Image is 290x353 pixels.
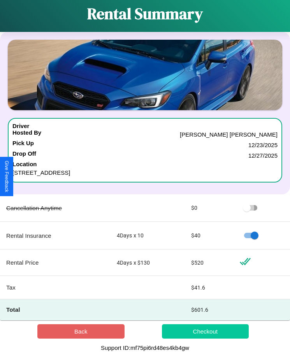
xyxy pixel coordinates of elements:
[6,282,104,293] p: Tax
[12,161,278,167] h4: Location
[37,324,125,339] button: Back
[185,276,234,299] td: $ 41.6
[12,123,29,129] h4: Driver
[12,129,41,140] h4: Hosted By
[12,150,36,161] h4: Drop Off
[248,150,278,161] p: 12 / 27 / 2025
[4,161,9,192] div: Give Feedback
[101,342,189,353] p: Support ID: mf75pi6rd48es4kb4gw
[185,194,234,222] td: $ 0
[6,230,104,241] p: Rental Insurance
[185,249,234,276] td: $ 520
[6,203,104,213] p: Cancellation Anytime
[180,129,278,140] p: [PERSON_NAME] [PERSON_NAME]
[6,306,104,314] h4: Total
[248,140,278,150] p: 12 / 23 / 2025
[87,3,203,24] h1: Rental Summary
[185,299,234,320] td: $ 601.6
[6,257,104,268] p: Rental Price
[12,167,278,178] p: [STREET_ADDRESS]
[185,222,234,249] td: $ 40
[111,222,185,249] td: 4 Days x 10
[111,249,185,276] td: 4 Days x $ 130
[12,140,34,150] h4: Pick Up
[162,324,249,339] button: Checkout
